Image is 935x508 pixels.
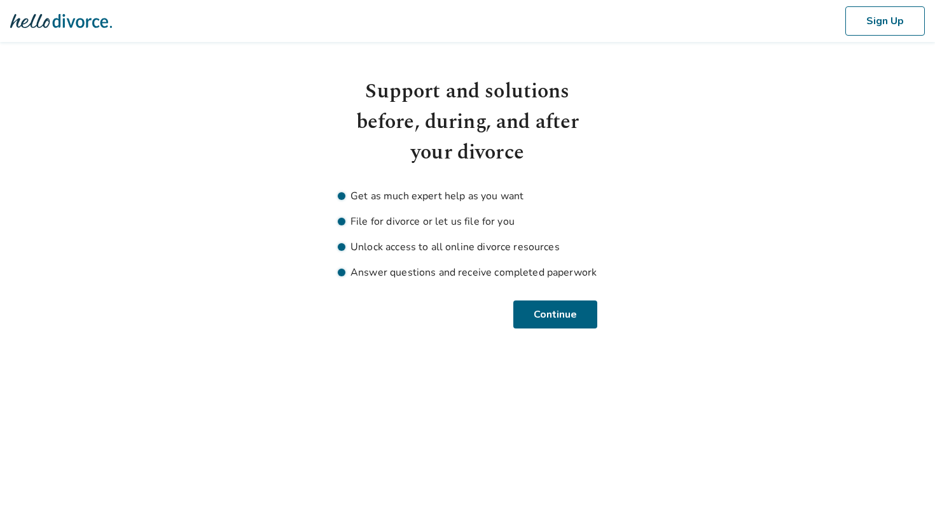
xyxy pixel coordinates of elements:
img: Hello Divorce Logo [10,8,112,34]
button: Sign Up [845,6,925,36]
li: Answer questions and receive completed paperwork [338,265,597,280]
li: Unlock access to all online divorce resources [338,239,597,255]
li: File for divorce or let us file for you [338,214,597,229]
li: Get as much expert help as you want [338,188,597,204]
button: Continue [515,300,597,328]
h1: Support and solutions before, during, and after your divorce [338,76,597,168]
